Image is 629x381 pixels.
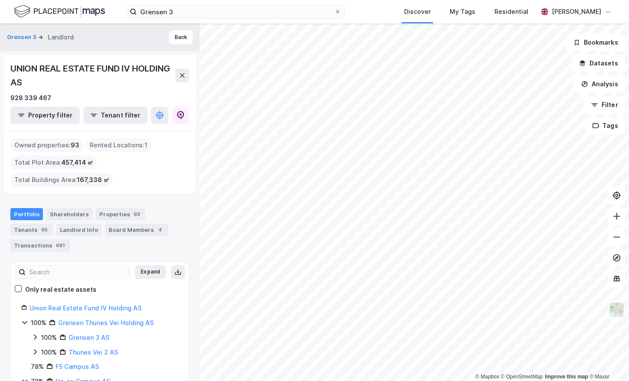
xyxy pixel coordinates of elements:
[501,374,543,380] a: OpenStreetMap
[475,374,499,380] a: Mapbox
[585,117,626,134] button: Tags
[56,363,99,370] a: F5 Campus AS
[77,175,109,185] span: 167,338 ㎡
[450,7,475,17] div: My Tags
[14,4,105,19] img: logo.f888ab2527a4732fd821a326f86c7f29.svg
[26,266,129,279] input: Search
[135,265,166,279] button: Expand
[54,241,66,250] div: 681
[137,5,334,18] input: Search by address, cadastre, landlords, tenants or people
[552,7,601,17] div: [PERSON_NAME]
[404,7,431,17] div: Discover
[48,32,74,42] div: Landlord
[25,284,96,295] div: Only real estate assets
[41,332,57,343] div: 100%
[10,239,70,251] div: Transactions
[494,7,528,17] div: Residential
[156,225,165,234] div: 4
[169,30,193,44] button: Back
[545,374,588,380] a: Improve this map
[11,156,97,169] div: Total Plot Area :
[56,224,102,236] div: Landlord Info
[31,361,44,372] div: 78%
[574,75,626,93] button: Analysis
[86,138,151,152] div: Rented Locations :
[58,319,154,326] a: Grensen Thunes Vei Holding AS
[7,33,38,42] button: Grensen 3
[105,224,168,236] div: Board Members
[61,157,93,168] span: 457,414 ㎡
[10,107,80,124] button: Property filter
[609,302,625,318] img: Z
[586,339,629,381] div: Chatt-widget
[83,107,148,124] button: Tenant filter
[572,55,626,72] button: Datasets
[586,339,629,381] iframe: Chat Widget
[10,224,53,236] div: Tenants
[40,225,49,234] div: 65
[566,34,626,51] button: Bookmarks
[584,96,626,114] button: Filter
[145,140,148,150] span: 1
[10,62,175,89] div: UNION REAL ESTATE FUND IV HOLDING AS
[132,210,142,218] div: 93
[41,347,57,358] div: 100%
[69,348,118,356] a: Thunes Vei 2 AS
[11,138,83,152] div: Owned properties :
[30,304,142,312] a: Union Real Estate Fund IV Holding AS
[11,173,113,187] div: Total Buildings Area :
[46,208,92,220] div: Shareholders
[96,208,145,220] div: Properties
[10,208,43,220] div: Portfolio
[31,318,46,328] div: 100%
[69,334,109,341] a: Grensen 3 AS
[10,93,51,103] div: 928 339 467
[71,140,79,150] span: 93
